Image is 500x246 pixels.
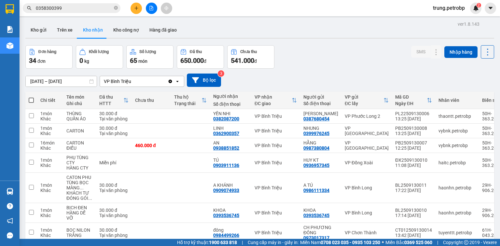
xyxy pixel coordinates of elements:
[251,92,300,109] th: Toggle SortBy
[66,101,93,106] div: Ghi chú
[99,188,129,193] div: Tại văn phòng
[7,218,13,224] span: notification
[99,213,129,218] div: Tại văn phòng
[108,22,144,38] button: Kho công nợ
[213,131,239,136] div: 0362900357
[213,163,239,168] div: 0903911136
[171,92,210,109] th: Toggle SortBy
[25,45,73,69] button: Đơn hàng34đơn
[255,160,297,165] div: VP Bình Triệu
[255,185,297,190] div: VP Bình Triệu
[213,208,248,213] div: KHOA
[395,145,432,151] div: 12:25 [DATE]
[345,94,383,100] div: VP gửi
[168,79,173,84] svg: Clear value
[40,98,60,103] div: Chi tiết
[321,240,380,245] strong: 0708 023 035 - 0935 103 250
[26,76,97,87] input: Select a date range.
[248,239,299,246] span: Cung cấp máy in - giấy in:
[303,183,338,188] div: A TÚ
[66,165,93,171] div: HÀNG CTY
[177,45,224,69] button: Đã thu650.000đ
[213,102,248,107] div: Số điện thoại
[177,239,237,246] span: Hỗ trợ kỹ thuật:
[438,98,476,103] div: Nhân viên
[40,208,60,213] div: 1 món
[204,59,206,64] span: đ
[438,114,476,119] div: thaontt.petrobp
[99,116,129,121] div: Tại văn phòng
[187,74,221,87] button: Bộ lọc
[345,126,389,136] div: VP [GEOGRAPHIC_DATA]
[38,49,56,54] div: Đơn hàng
[485,3,496,14] button: caret-down
[255,101,292,106] div: ĐC giao
[99,111,129,116] div: 30.000 đ
[395,163,432,168] div: 11:08 [DATE]
[478,3,480,7] span: 2
[438,160,476,165] div: haitc.petrobp
[40,233,60,238] div: Khác
[175,79,180,84] svg: open
[96,92,132,109] th: Toggle SortBy
[303,157,338,163] div: HUY KT
[444,46,478,58] button: Nhập hàng
[303,213,329,218] div: 0393536745
[40,227,60,233] div: 1 món
[52,22,78,38] button: Trên xe
[345,230,389,235] div: VP Chơn Thành
[149,6,154,10] span: file-add
[66,210,93,221] div: HÀNG DỄ VỠ
[89,49,109,54] div: Khối lượng
[395,213,432,218] div: 17:14 [DATE]
[458,20,479,28] div: ver 1.8.143
[341,92,392,109] th: Toggle SortBy
[438,185,476,190] div: haonhn.petrobp
[477,3,481,7] sup: 2
[99,101,123,106] div: HTTT
[255,210,297,215] div: VP Bình Triệu
[174,94,201,100] div: Thu hộ
[40,140,60,145] div: 16 món
[395,126,432,131] div: PB2509130008
[303,94,338,100] div: Người gửi
[213,213,239,218] div: 0393536745
[213,183,248,188] div: A KHÁNH
[36,5,113,12] input: Tìm tên, số ĐT hoặc mã đơn
[27,6,32,10] span: search
[438,210,476,215] div: haonhn.petrobp
[40,111,60,116] div: 1 món
[345,140,389,151] div: VP [GEOGRAPHIC_DATA]
[404,240,432,245] strong: 0369 525 060
[99,233,129,238] div: Tại văn phòng
[66,205,93,210] div: BỊCH ĐEN
[7,42,13,49] img: warehouse-icon
[99,94,123,100] div: Đã thu
[345,101,383,106] div: ĐC lấy
[395,111,432,116] div: PL22509130006
[240,49,257,54] div: Chưa thu
[255,143,297,148] div: VP Bình Triệu
[303,116,329,121] div: 0387680454
[395,116,432,121] div: 13:25 [DATE]
[213,157,248,163] div: TÚ
[382,241,384,244] span: ⚪️
[40,163,60,168] div: Khác
[303,111,338,116] div: KIM PHƯỢNG
[242,239,243,246] span: |
[213,111,248,116] div: YẾN NHI
[345,160,389,165] div: VP Đồng Xoài
[438,143,476,148] div: vybnk.petrobp
[190,49,202,54] div: Đã thu
[99,126,129,131] div: 30.000 đ
[7,203,13,209] span: question-circle
[392,92,435,109] th: Toggle SortBy
[438,128,476,133] div: vybnk.petrobp
[146,3,157,14] button: file-add
[213,126,248,131] div: LINH
[131,3,142,14] button: plus
[254,59,257,64] span: đ
[79,57,83,64] span: 0
[135,98,168,103] div: Chưa thu
[464,240,468,245] span: copyright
